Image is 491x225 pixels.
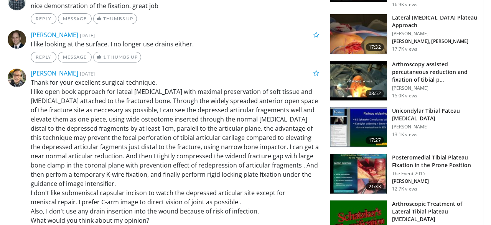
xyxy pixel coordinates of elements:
small: [DATE] [80,32,95,39]
p: [PERSON_NAME] [392,85,478,91]
a: 08:52 Arthroscopy assisted percutaneous reduction and fixation of tibial p… [PERSON_NAME] 15.0K v... [330,61,478,101]
img: xX2wXF35FJtYfXNX4xMDoxOjB1O8AjAz.150x105_q85_crop-smart_upscale.jpg [330,107,387,147]
a: Message [58,52,92,62]
p: I like looking at the surface. I no longer use drains either. [31,39,319,49]
p: [PERSON_NAME], [PERSON_NAME] [392,38,478,44]
a: 21:33 Posteromedial Tibial Plateau Fixation in the Prone Position The Event 2015 [PERSON_NAME] 12... [330,154,478,194]
h3: Posteromedial Tibial Plateau Fixation in the Prone Position [392,154,478,169]
span: 17:27 [366,136,384,144]
h3: Unicondylar Tibial Pateau [MEDICAL_DATA] [392,107,478,122]
p: 16.9K views [392,2,417,8]
h3: Arthroscopic Treatment of Lateral Tibial Plateau [MEDICAL_DATA] [392,200,478,223]
span: 17:32 [366,43,384,51]
p: 13.1K views [392,131,417,138]
p: [PERSON_NAME] [392,124,478,130]
p: [PERSON_NAME] [392,178,478,184]
a: [PERSON_NAME] [31,31,78,39]
a: 17:32 Lateral [MEDICAL_DATA] Plateau Approach [PERSON_NAME] [PERSON_NAME], [PERSON_NAME] 17.7K views [330,14,478,54]
h3: Arthroscopy assisted percutaneous reduction and fixation of tibial p… [392,61,478,84]
a: Reply [31,13,56,24]
a: 1 Thumbs Up [93,52,141,62]
a: Message [58,13,92,24]
img: Avatar [8,69,26,87]
p: 17.7K views [392,46,417,52]
a: Thumbs Up [93,13,137,24]
p: 15.0K views [392,93,417,99]
p: [PERSON_NAME] [392,31,478,37]
a: 17:27 Unicondylar Tibial Pateau [MEDICAL_DATA] [PERSON_NAME] 13.1K views [330,107,478,148]
img: 321455_0000_1.png.150x105_q85_crop-smart_upscale.jpg [330,61,387,101]
small: [DATE] [80,70,95,77]
a: Reply [31,52,56,62]
img: 5e9141a8-d631-4ecd-8eed-c1227c323c1b.150x105_q85_crop-smart_upscale.jpg [330,14,387,54]
img: Avatar [8,30,26,49]
img: 1cc192e2-d4a4-4aba-8f70-e7c69b2ae96d.150x105_q85_crop-smart_upscale.jpg [330,154,387,194]
p: The Event 2015 [392,171,478,177]
span: 1 [103,54,106,60]
p: Thank for your excellent surgical technique. I like open book approach for lateal [MEDICAL_DATA] ... [31,78,319,225]
h3: Lateral [MEDICAL_DATA] Plateau Approach [392,14,478,29]
p: nice demonstration of the fixation. great job [31,1,319,10]
a: [PERSON_NAME] [31,69,78,77]
span: 21:33 [366,183,384,191]
p: 12.7K views [392,186,417,192]
span: 08:52 [366,90,384,97]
